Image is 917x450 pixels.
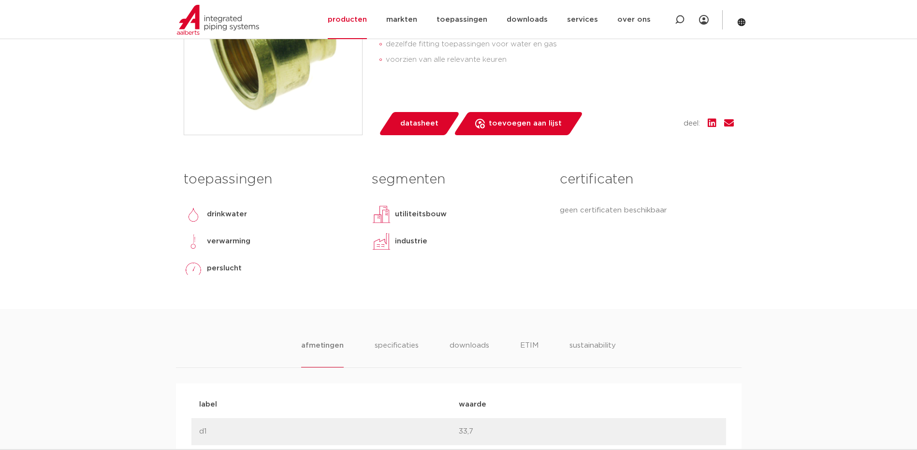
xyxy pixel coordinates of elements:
[489,116,562,131] span: toevoegen aan lijst
[459,399,718,410] p: waarde
[184,170,357,189] h3: toepassingen
[207,209,247,220] p: drinkwater
[199,426,459,437] p: d1
[207,236,250,247] p: verwarming
[560,205,733,216] p: geen certificaten beschikbaar
[400,116,438,131] span: datasheet
[184,232,203,251] img: verwarming
[372,232,391,251] img: industrie
[375,340,419,367] li: specificaties
[569,340,616,367] li: sustainability
[395,236,427,247] p: industrie
[184,205,203,224] img: drinkwater
[386,52,734,68] li: voorzien van alle relevante keuren
[199,399,459,410] p: label
[372,170,545,189] h3: segmenten
[207,263,242,274] p: perslucht
[301,340,343,367] li: afmetingen
[450,340,489,367] li: downloads
[386,37,734,52] li: dezelfde fitting toepassingen voor water en gas
[560,170,733,189] h3: certificaten
[684,118,700,129] span: deel:
[395,209,447,220] p: utiliteitsbouw
[378,112,460,135] a: datasheet
[372,205,391,224] img: utiliteitsbouw
[459,426,718,437] p: 33,7
[184,259,203,278] img: perslucht
[520,340,539,367] li: ETIM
